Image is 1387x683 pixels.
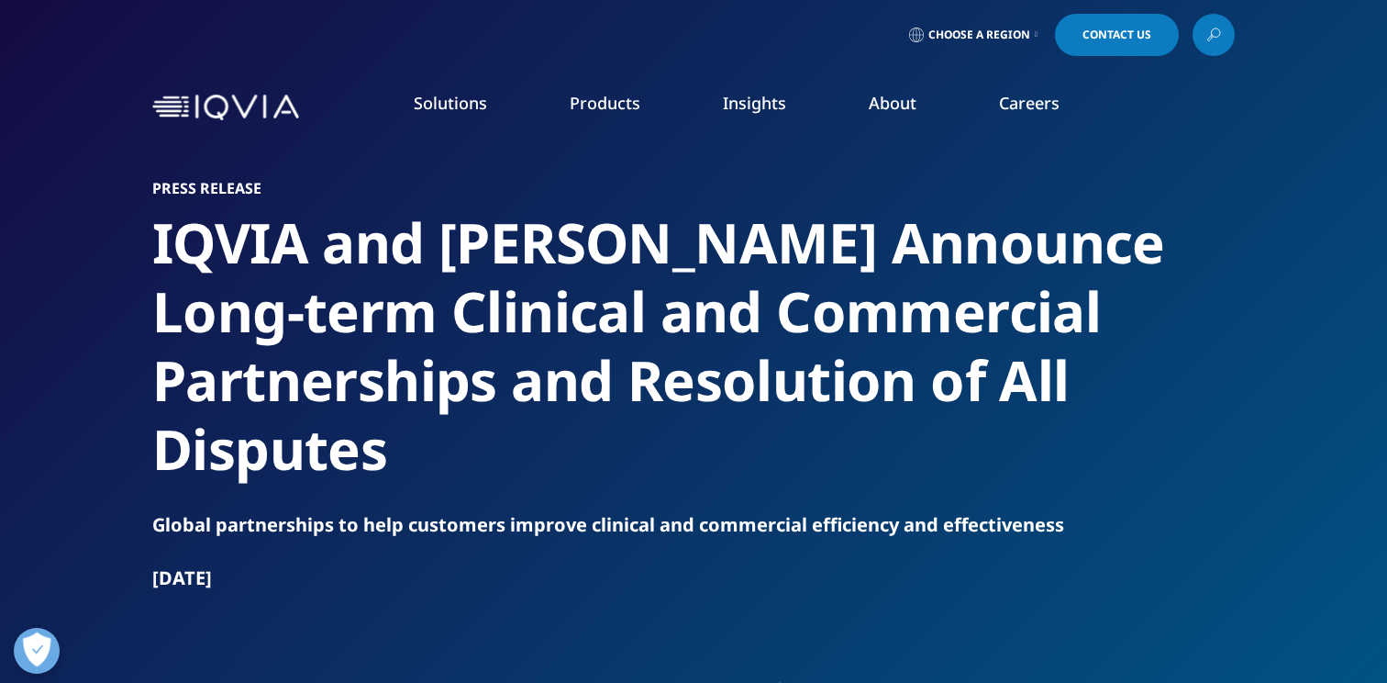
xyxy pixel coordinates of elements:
[1055,14,1179,56] a: Contact Us
[869,92,916,114] a: About
[723,92,786,114] a: Insights
[152,179,1235,197] h1: Press Release
[152,208,1235,484] h2: IQVIA and [PERSON_NAME] Announce Long-term Clinical and Commercial Partnerships and Resolution of...
[14,628,60,674] button: Open Preferences
[414,92,487,114] a: Solutions
[928,28,1030,42] span: Choose a Region
[1082,29,1151,40] span: Contact Us
[999,92,1060,114] a: Careers
[152,95,299,121] img: IQVIA Healthcare Information Technology and Pharma Clinical Research Company
[152,565,1235,591] div: [DATE]
[570,92,640,114] a: Products
[152,512,1235,538] div: Global partnerships to help customers improve clinical and commercial efficiency and effectiveness
[306,64,1235,151] nav: Primary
